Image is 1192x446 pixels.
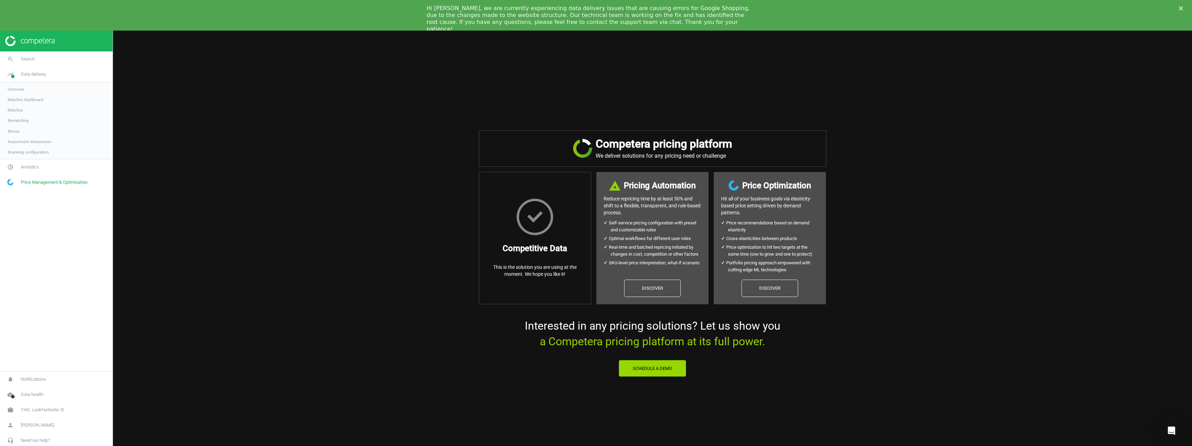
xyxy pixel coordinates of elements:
li: Price recommendations based on demand elasticity [728,220,819,233]
span: Data delivery [21,71,46,77]
span: Assortment intersection [8,139,51,144]
span: a Competera pricing platform at its full power. [540,335,765,348]
span: Price Management & Optimization [21,179,88,185]
span: Matches [8,107,23,113]
i: work [4,403,17,416]
li: Self-service pricing configuration with preset and customizable rules [611,220,701,233]
i: timeline [4,68,17,81]
li: Cross-elasticities between products [728,235,819,242]
i: person [4,419,17,432]
span: Overview [8,86,24,92]
span: THG. Lookfantastic IE [21,407,64,413]
a: Discover [742,280,798,297]
span: Analytics [21,164,39,170]
span: Notifications [21,376,46,382]
h3: Competitive Data [503,242,567,255]
span: Stores [8,129,19,134]
div: Hi [PERSON_NAME], we are currently experiencing data delivery issues that are causing errors for ... [427,5,754,33]
div: Close [1179,6,1186,10]
iframe: Intercom live chat [1163,422,1180,439]
li: Real-time and batched repricing initiated by changes in cost, competition or other factors [611,244,701,258]
p: We deliver solutions for any pricing need or challenge [596,152,732,159]
li: SKU-level price interpretation, what-if scenario [611,259,701,266]
h2: Competera pricing platform [596,138,732,150]
button: Schedule a Demo [619,360,686,377]
p: Reduce repricing time by at least 50% and shift to a flexible, transparent, and rule-based process. [604,195,701,216]
i: search [4,52,17,66]
img: ajHJNr6hYgQAAAAASUVORK5CYII= [5,36,55,46]
img: wGWNvw8QSZomAAAAABJRU5ErkJggg== [729,180,739,191]
a: Discover [624,280,681,297]
span: Scanning configuration [8,149,49,155]
img: HxscrLsMTvcLXxPnqlhRQhRi+upeiQYiT7g7j1jdpu6T9n6zgWWHzG7gAAAABJRU5ErkJggg== [516,199,553,235]
span: Search [21,56,35,62]
p: Hit all of your business goals via elasticity- based price setting driven by demand patterns. [721,195,819,216]
p: Interested in any pricing solutions? Let us show you [479,318,826,349]
li: Optimal workflows for different user roles [611,235,701,242]
p: This is the solution you are using at the moment. We hope you like it! [486,264,584,278]
i: cloud_done [4,388,17,401]
span: Matches dashboard [8,97,43,102]
img: DI+PfHAOTJwAAAAASUVORK5CYII= [609,181,620,191]
li: Portfolio pricing approach empowered with cutting-edge ML technologies [728,259,819,273]
i: pie_chart_outlined [4,160,17,174]
span: [PERSON_NAME] [21,422,54,428]
h3: Pricing Automation [624,179,696,192]
img: wGWNvw8QSZomAAAAABJRU5ErkJggg== [7,179,14,185]
span: Rematching [8,118,29,123]
li: Price optimization to hit two targets at the same time (one to grow and one to protect) [728,244,819,258]
h3: Price Optimization [742,179,811,192]
span: Data health [21,391,43,398]
i: notifications [4,373,17,386]
span: Need our help? [21,437,50,444]
img: JRVR7TKHubxRX4WiWFsHXLVQu3oYgKr0EdU6k5jjvBYYAAAAAElFTkSuQmCC [573,139,592,158]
